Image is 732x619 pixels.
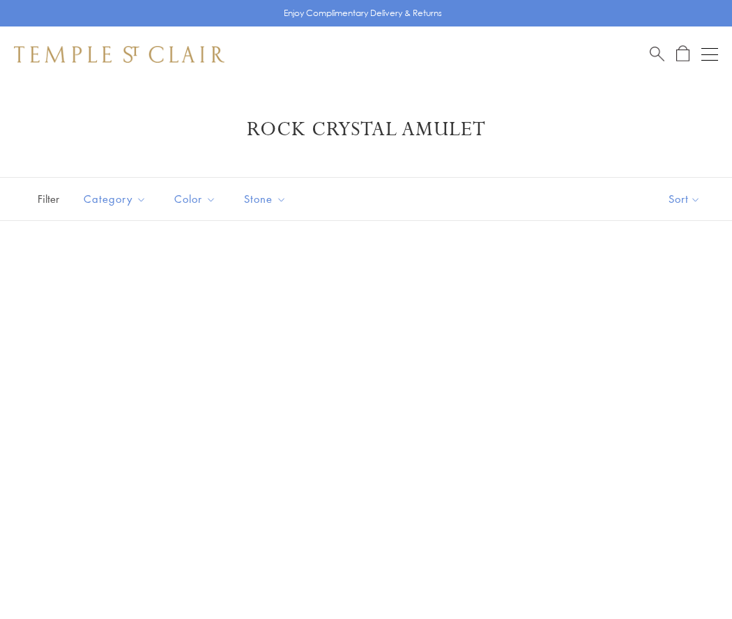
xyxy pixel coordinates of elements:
[234,183,297,215] button: Stone
[284,6,442,20] p: Enjoy Complimentary Delivery & Returns
[701,46,718,63] button: Open navigation
[237,190,297,208] span: Stone
[77,190,157,208] span: Category
[14,46,224,63] img: Temple St. Clair
[676,45,689,63] a: Open Shopping Bag
[167,190,227,208] span: Color
[73,183,157,215] button: Category
[35,117,697,142] h1: Rock Crystal Amulet
[650,45,664,63] a: Search
[164,183,227,215] button: Color
[637,178,732,220] button: Show sort by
